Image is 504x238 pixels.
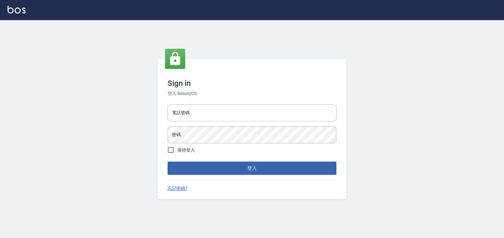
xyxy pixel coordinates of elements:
[168,90,336,97] h6: 登入 BeautyOS
[168,162,336,175] button: 登入
[177,147,195,153] span: 保持登入
[168,185,187,192] a: 忘記密碼?
[168,79,336,88] h3: Sign in
[8,6,26,14] img: Logo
